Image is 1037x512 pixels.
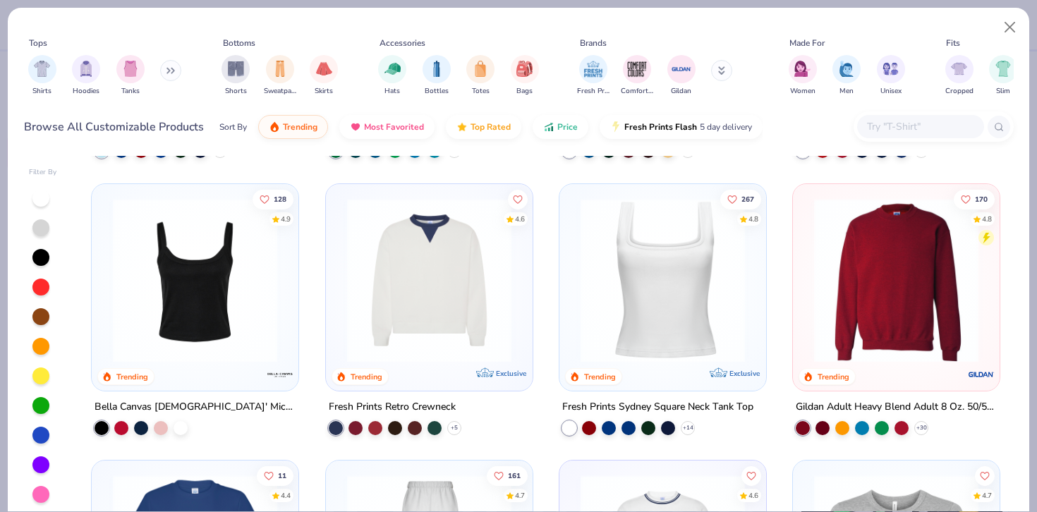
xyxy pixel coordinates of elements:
[741,465,761,485] button: Like
[951,61,967,77] img: Cropped Image
[384,61,401,77] img: Hats Image
[378,55,406,97] div: filter for Hats
[989,55,1017,97] div: filter for Slim
[832,55,861,97] button: filter button
[995,61,1011,77] img: Slim Image
[28,55,56,97] div: filter for Shirts
[832,55,861,97] div: filter for Men
[975,465,995,485] button: Like
[577,86,610,97] span: Fresh Prints
[982,214,992,224] div: 4.8
[511,55,539,97] div: filter for Bags
[496,369,526,378] span: Exclusive
[425,86,449,97] span: Bottles
[28,55,56,97] button: filter button
[624,121,697,133] span: Fresh Prints Flash
[577,55,610,97] div: filter for Fresh Prints
[883,61,899,77] img: Unisex Image
[621,86,653,97] span: Comfort Colors
[729,369,760,378] span: Exclusive
[95,398,296,416] div: Bella Canvas [DEMOGRAPHIC_DATA]' Micro Ribbed Scoop Tank
[329,398,456,416] div: Fresh Prints Retro Crewneck
[945,55,974,97] div: filter for Cropped
[267,360,295,389] img: Bella + Canvas logo
[796,398,997,416] div: Gildan Adult Heavy Blend Adult 8 Oz. 50/50 Fleece Crew
[272,61,288,77] img: Sweatpants Image
[121,86,140,97] span: Tanks
[253,189,293,209] button: Like
[748,214,758,224] div: 4.8
[621,55,653,97] button: filter button
[466,55,495,97] div: filter for Totes
[790,86,815,97] span: Women
[472,86,490,97] span: Totes
[877,55,905,97] button: filter button
[264,55,296,97] button: filter button
[996,86,1010,97] span: Slim
[384,86,400,97] span: Hats
[667,55,696,97] div: filter for Gildan
[839,61,854,77] img: Men Image
[471,121,511,133] span: Top Rated
[223,37,255,49] div: Bottoms
[451,424,458,432] span: + 5
[257,465,293,485] button: Like
[954,189,995,209] button: Like
[466,55,495,97] button: filter button
[507,189,527,209] button: Like
[283,121,317,133] span: Trending
[264,55,296,97] div: filter for Sweatpants
[106,197,284,362] img: 8af284bf-0d00-45ea-9003-ce4b9a3194ad
[32,86,51,97] span: Shirts
[446,115,521,139] button: Top Rated
[511,55,539,97] button: filter button
[610,121,621,133] img: flash.gif
[671,59,692,80] img: Gildan Image
[29,167,57,178] div: Filter By
[789,37,825,49] div: Made For
[72,55,100,97] div: filter for Hoodies
[667,55,696,97] button: filter button
[880,86,902,97] span: Unisex
[78,61,94,77] img: Hoodies Image
[794,61,811,77] img: Women Image
[222,55,250,97] button: filter button
[839,86,854,97] span: Men
[945,55,974,97] button: filter button
[945,86,974,97] span: Cropped
[600,115,763,139] button: Fresh Prints Flash5 day delivery
[116,55,145,97] div: filter for Tanks
[789,55,817,97] button: filter button
[557,121,578,133] span: Price
[73,86,99,97] span: Hoodies
[378,55,406,97] button: filter button
[562,398,753,416] div: Fresh Prints Sydney Square Neck Tank Top
[720,189,761,209] button: Like
[626,59,648,80] img: Comfort Colors Image
[72,55,100,97] button: filter button
[364,121,424,133] span: Most Favorited
[574,197,752,362] img: 94a2aa95-cd2b-4983-969b-ecd512716e9a
[671,86,691,97] span: Gildan
[258,115,328,139] button: Trending
[473,61,488,77] img: Totes Image
[222,55,250,97] div: filter for Shorts
[429,61,444,77] img: Bottles Image
[278,472,286,479] span: 11
[997,14,1024,41] button: Close
[807,197,986,362] img: c7b025ed-4e20-46ac-9c52-55bc1f9f47df
[310,55,338,97] button: filter button
[967,360,995,389] img: Gildan logo
[741,195,754,202] span: 267
[700,119,752,135] span: 5 day delivery
[916,424,927,432] span: + 30
[264,86,296,97] span: Sweatpants
[577,55,610,97] button: filter button
[580,37,607,49] div: Brands
[423,55,451,97] button: filter button
[123,61,138,77] img: Tanks Image
[423,55,451,97] div: filter for Bottles
[682,424,693,432] span: + 14
[316,61,332,77] img: Skirts Image
[281,490,291,501] div: 4.4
